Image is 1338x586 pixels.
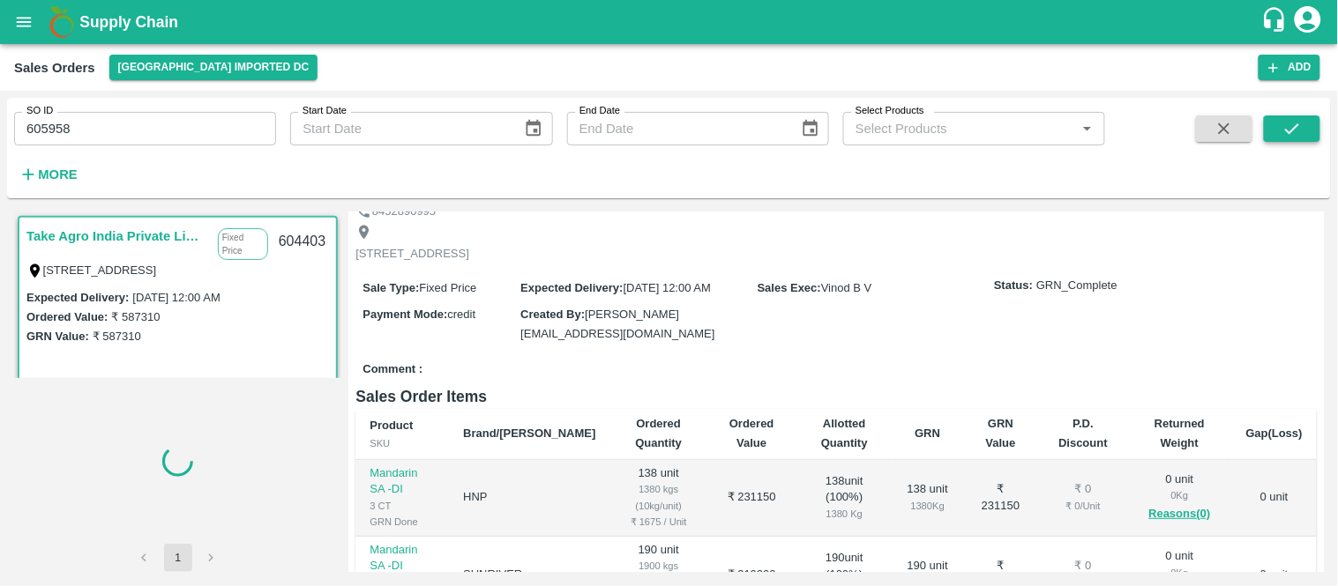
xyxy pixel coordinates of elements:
[363,308,447,321] label: Payment Mode :
[447,308,475,321] span: credit
[1292,4,1324,41] div: account of current user
[1036,278,1117,294] span: GRN_Complete
[1246,427,1303,440] b: Gap(Loss)
[1141,487,1217,503] div: 0 Kg
[624,481,693,514] div: 1380 kgs (10kg/unit)
[609,460,707,537] td: 138 unit
[4,2,44,42] button: open drawer
[635,417,682,449] b: Ordered Quantity
[758,281,821,294] label: Sales Exec :
[1141,565,1217,581] div: 0 Kg
[79,13,178,31] b: Supply Chain
[218,228,268,260] p: Fixed Price
[729,417,774,449] b: Ordered Value
[26,310,108,323] label: Ordered Value:
[164,544,192,572] button: page 1
[579,104,620,118] label: End Date
[370,542,435,575] p: Mandarin SA -DI
[1076,117,1099,140] button: Open
[128,544,228,572] nav: pagination navigation
[1141,471,1217,524] div: 0 unit
[1155,417,1205,449] b: Returned Weight
[848,117,1071,140] input: Select Products
[520,308,585,321] label: Created By :
[26,225,209,248] a: Take Agro India Private Limited
[303,104,347,118] label: Start Date
[517,112,550,145] button: Choose date
[907,498,948,514] div: 1380 Kg
[363,361,422,378] label: Comment :
[794,112,827,145] button: Choose date
[26,330,89,343] label: GRN Value:
[821,281,872,294] span: Vinod B V
[1232,460,1317,537] td: 0 unit
[449,460,609,537] td: HNP
[624,281,711,294] span: [DATE] 12:00 AM
[43,263,157,277] label: [STREET_ADDRESS]
[915,427,940,440] b: GRN
[132,291,220,304] label: [DATE] 12:00 AM
[856,104,924,118] label: Select Products
[419,281,476,294] span: Fixed Price
[567,112,787,145] input: End Date
[1053,558,1114,575] div: ₹ 0
[962,460,1038,537] td: ₹ 231150
[1261,6,1292,38] div: customer-support
[370,435,435,451] div: SKU
[624,514,693,530] div: ₹ 1675 / Unit
[821,417,868,449] b: Allotted Quantity
[1141,504,1217,524] button: Reasons(0)
[986,417,1016,449] b: GRN Value
[26,291,129,304] label: Expected Delivery :
[520,308,714,340] span: [PERSON_NAME][EMAIL_ADDRESS][DOMAIN_NAME]
[268,221,336,263] div: 604403
[370,465,435,498] p: Mandarin SA -DI
[811,506,879,522] div: 1380 Kg
[370,498,435,514] div: 3 CT
[14,159,82,189] button: More
[1058,417,1108,449] b: P.D. Discount
[14,112,276,145] input: Enter SO ID
[520,281,623,294] label: Expected Delivery :
[93,330,141,343] label: ₹ 587310
[26,104,53,118] label: SO ID
[811,473,879,523] div: 138 unit ( 100 %)
[907,481,948,514] div: 138 unit
[370,514,435,530] div: GRN Done
[1053,481,1114,498] div: ₹ 0
[111,310,160,323] label: ₹ 587310
[363,281,419,294] label: Sale Type :
[109,55,318,80] button: Select DC
[290,112,510,145] input: Start Date
[994,278,1033,294] label: Status:
[707,460,796,537] td: ₹ 231150
[14,56,95,79] div: Sales Orders
[355,384,1317,409] h6: Sales Order Items
[44,4,79,40] img: logo
[355,246,469,263] p: [STREET_ADDRESS]
[463,427,595,440] b: Brand/[PERSON_NAME]
[1053,498,1114,514] div: ₹ 0 / Unit
[38,167,78,182] strong: More
[79,10,1261,34] a: Supply Chain
[1259,55,1320,80] button: Add
[370,419,413,432] b: Product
